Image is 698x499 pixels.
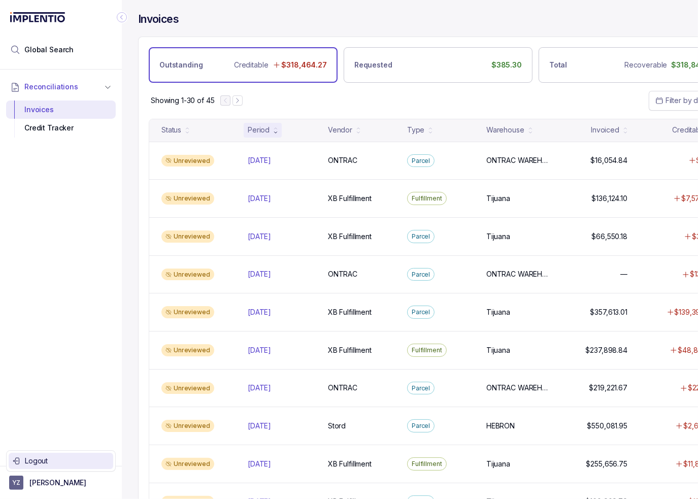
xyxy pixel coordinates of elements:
p: Parcel [412,156,430,166]
div: Period [248,125,270,135]
p: [DATE] [248,269,271,279]
p: ONTRAC [328,269,357,279]
p: HEBRON [486,421,515,431]
p: XB Fulfillment [328,307,372,317]
div: Unreviewed [161,382,214,394]
p: [DATE] [248,421,271,431]
span: Reconciliations [24,82,78,92]
p: — [620,269,627,279]
p: [DATE] [248,231,271,242]
div: Reconciliations [6,98,116,140]
div: Warehouse [486,125,524,135]
p: Logout [25,456,109,466]
div: Remaining page entries [151,95,214,106]
div: Unreviewed [161,420,214,432]
p: Parcel [412,383,430,393]
button: Reconciliations [6,76,116,98]
p: [DATE] [248,155,271,165]
p: [DATE] [248,345,271,355]
p: Tijuana [486,345,510,355]
p: $255,656.75 [586,459,627,469]
p: ONTRAC [328,155,357,165]
h4: Invoices [138,12,179,26]
p: Recoverable [624,60,667,70]
p: Tijuana [486,459,510,469]
p: Total [549,60,567,70]
p: XB Fulfillment [328,345,372,355]
p: XB Fulfillment [328,459,372,469]
button: Next Page [232,95,243,106]
p: $385.30 [491,60,522,70]
span: Global Search [24,45,74,55]
p: ONTRAC WAREHOUSE [486,269,551,279]
p: ONTRAC WAREHOUSE [486,383,551,393]
div: Unreviewed [161,306,214,318]
p: $550,081.95 [587,421,627,431]
p: XB Fulfillment [328,193,372,204]
div: Vendor [328,125,352,135]
button: User initials[PERSON_NAME] [9,476,113,490]
p: [DATE] [248,193,271,204]
p: [DATE] [248,383,271,393]
p: Parcel [412,270,430,280]
p: $136,124.10 [592,193,627,204]
p: ONTRAC WAREHOUSE [486,155,551,165]
div: Invoiced [591,125,619,135]
p: Parcel [412,421,430,431]
p: Tijuana [486,307,510,317]
p: Creditable [234,60,269,70]
p: [PERSON_NAME] [29,478,86,488]
p: Tijuana [486,231,510,242]
p: Showing 1-30 of 45 [151,95,214,106]
div: Invoices [14,101,108,119]
p: $16,054.84 [590,155,627,165]
p: [DATE] [248,459,271,469]
p: $318,464.27 [282,60,327,70]
p: Parcel [412,307,430,317]
div: Unreviewed [161,458,214,470]
p: [DATE] [248,307,271,317]
div: Collapse Icon [116,11,128,23]
p: $219,221.67 [589,383,627,393]
p: ONTRAC [328,383,357,393]
span: User initials [9,476,23,490]
p: Outstanding [159,60,203,70]
p: $237,898.84 [586,345,627,355]
p: Requested [354,60,392,70]
div: Unreviewed [161,344,214,356]
p: Stord [328,421,346,431]
div: Status [161,125,181,135]
div: Unreviewed [161,230,214,243]
p: Parcel [412,231,430,242]
div: Unreviewed [161,155,214,167]
div: Unreviewed [161,192,214,205]
div: Type [407,125,424,135]
p: Fulfillment [412,459,442,469]
p: Tijuana [486,193,510,204]
p: $66,550.18 [591,231,627,242]
p: XB Fulfillment [328,231,372,242]
p: Fulfillment [412,193,442,204]
div: Credit Tracker [14,119,108,137]
p: $357,613.01 [590,307,627,317]
div: Unreviewed [161,269,214,281]
p: Fulfillment [412,345,442,355]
